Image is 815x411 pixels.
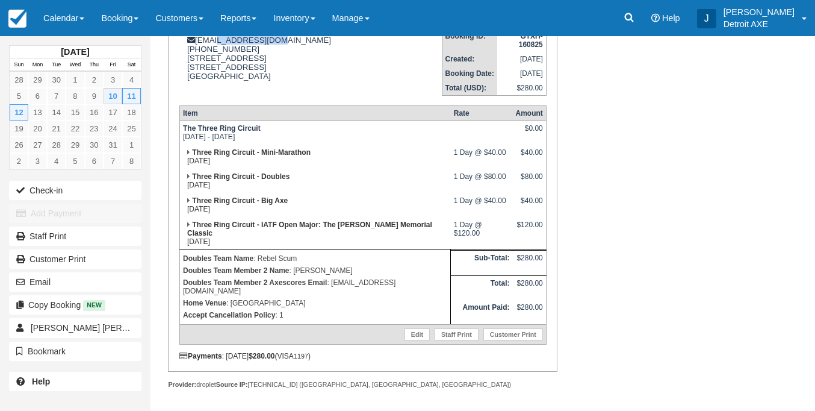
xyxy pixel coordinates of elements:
th: Item [179,106,450,121]
strong: The Three Ring Circuit [183,124,261,133]
th: Sat [122,58,141,72]
a: 29 [66,137,84,153]
a: 11 [122,88,141,104]
div: [EMAIL_ADDRESS][DOMAIN_NAME] [PHONE_NUMBER] [STREET_ADDRESS] [STREET_ADDRESS] [GEOGRAPHIC_DATA] [179,27,442,96]
a: 5 [66,153,84,169]
div: $40.00 [515,148,542,166]
th: Wed [66,58,84,72]
th: Booking ID: [442,28,497,52]
a: 21 [47,121,66,137]
button: Copy Booking New [9,295,141,315]
td: 1 Day @ $40.00 [451,193,513,218]
strong: Three Ring Circuit - Mini-Marathon [192,148,311,157]
th: Mon [28,58,47,72]
a: 28 [10,72,28,88]
td: [DATE] [179,169,450,193]
a: Staff Print [9,227,141,246]
div: : [DATE] (VISA ) [179,352,547,360]
a: Customer Print [483,328,543,340]
td: 1 Day @ $80.00 [451,169,513,193]
strong: Source IP: [216,381,248,388]
strong: Doubles Team Name [183,254,253,263]
a: 28 [47,137,66,153]
a: 16 [85,104,104,121]
i: Help [651,14,660,22]
p: : Rebel Scum [183,253,447,265]
a: 14 [47,104,66,121]
td: $280.00 [497,81,546,96]
a: 3 [104,72,122,88]
td: [DATE] [179,218,450,249]
p: Detroit AXE [724,18,795,30]
th: Sub-Total: [451,250,513,275]
a: 31 [104,137,122,153]
a: Edit [404,328,430,340]
a: 30 [47,72,66,88]
th: Fri [104,58,122,72]
a: 27 [28,137,47,153]
strong: Doubles Team Member 2 Axescores Email [183,278,327,287]
th: Sun [10,58,28,72]
div: $40.00 [515,196,542,215]
th: Amount Paid: [451,300,513,325]
td: [DATE] [179,193,450,218]
a: 3 [28,153,47,169]
button: Check-in [9,181,141,200]
a: 22 [66,121,84,137]
p: : 1 [183,309,447,321]
a: 1 [122,137,141,153]
strong: GTXH-160825 [519,32,543,49]
strong: Doubles Team Member 2 Name [183,266,290,275]
div: droplet [TECHNICAL_ID] ([GEOGRAPHIC_DATA], [GEOGRAPHIC_DATA], [GEOGRAPHIC_DATA]) [168,380,557,389]
div: $120.00 [515,221,542,239]
a: Help [9,372,141,391]
span: Help [662,13,680,23]
a: 24 [104,121,122,137]
small: 1197 [294,353,308,360]
b: Help [32,377,50,386]
strong: Accept Cancellation Policy [183,311,275,319]
strong: Three Ring Circuit - Big Axe [192,196,288,205]
div: $0.00 [515,124,542,142]
td: $280.00 [512,275,546,300]
strong: Provider: [168,381,196,388]
p: : [GEOGRAPHIC_DATA] [183,297,447,309]
th: Total: [451,275,513,300]
a: 1 [66,72,84,88]
a: 7 [47,88,66,104]
a: Customer Print [9,249,141,269]
a: 5 [10,88,28,104]
p: : [EMAIL_ADDRESS][DOMAIN_NAME] [183,277,447,297]
a: 7 [104,153,122,169]
a: 12 [10,104,28,121]
a: 23 [85,121,104,137]
strong: [DATE] [61,47,89,57]
td: 1 Day @ $40.00 [451,145,513,169]
span: [PERSON_NAME] [PERSON_NAME] [31,323,172,333]
td: 1 Day @ $120.00 [451,218,513,249]
a: 18 [122,104,141,121]
th: Tue [47,58,66,72]
a: 25 [122,121,141,137]
a: 30 [85,137,104,153]
a: 6 [85,153,104,169]
a: 8 [66,88,84,104]
a: 4 [122,72,141,88]
a: 26 [10,137,28,153]
td: [DATE] [179,145,450,169]
strong: $280.00 [249,352,274,360]
p: [PERSON_NAME] [724,6,795,18]
a: 6 [28,88,47,104]
div: J [697,9,716,28]
th: Created: [442,52,497,66]
strong: Three Ring Circuit - Doubles [192,172,290,181]
button: Add Payment [9,204,141,223]
a: 9 [85,88,104,104]
strong: Three Ring Circuit - IATF Open Major: The [PERSON_NAME] Memorial Classic [187,221,432,237]
a: 4 [47,153,66,169]
td: $280.00 [512,250,546,275]
th: Thu [85,58,104,72]
a: Staff Print [435,328,479,340]
th: Amount [512,106,546,121]
button: Email [9,272,141,292]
